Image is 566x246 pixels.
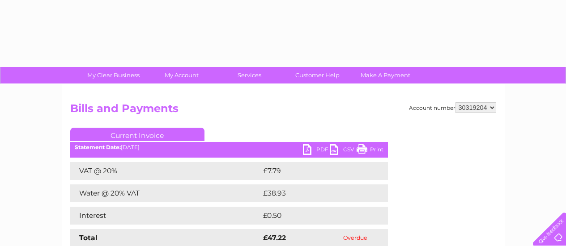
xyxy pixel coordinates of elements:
td: £0.50 [261,207,367,225]
h2: Bills and Payments [70,102,496,119]
a: CSV [330,144,357,157]
td: £38.93 [261,184,370,202]
a: Make A Payment [349,67,422,83]
div: [DATE] [70,144,388,150]
strong: Total [79,233,98,242]
td: £7.79 [261,162,367,180]
strong: £47.22 [263,233,286,242]
a: PDF [303,144,330,157]
a: My Account [145,67,218,83]
a: Current Invoice [70,128,204,141]
a: My Clear Business [77,67,150,83]
a: Customer Help [281,67,354,83]
td: Water @ 20% VAT [70,184,261,202]
b: Statement Date: [75,144,121,150]
a: Print [357,144,383,157]
td: VAT @ 20% [70,162,261,180]
a: Services [213,67,286,83]
td: Interest [70,207,261,225]
div: Account number [409,102,496,113]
